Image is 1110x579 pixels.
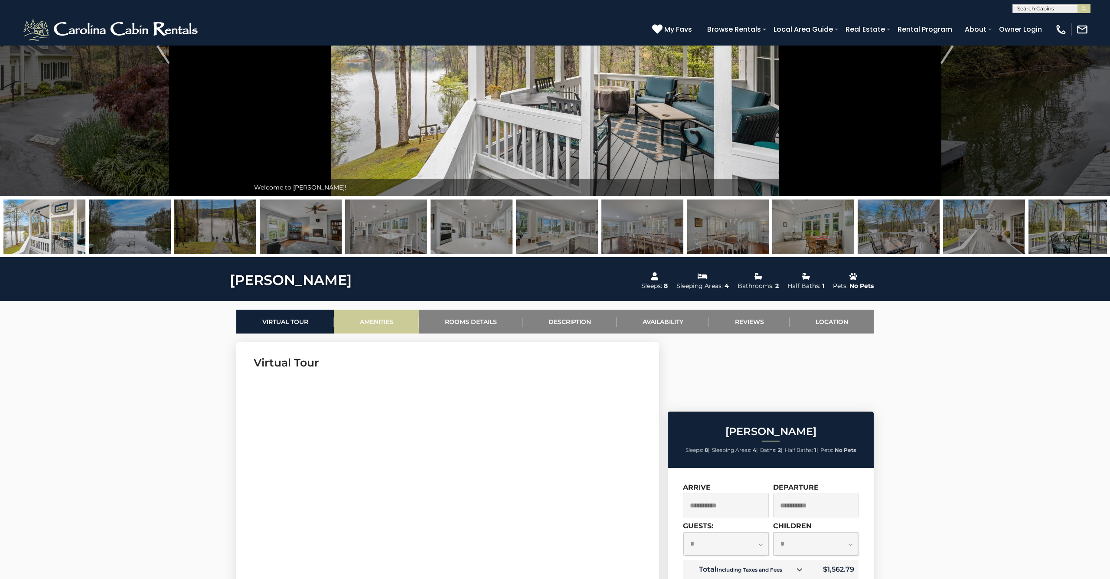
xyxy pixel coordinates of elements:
label: Departure [773,483,819,491]
strong: No Pets [835,447,856,453]
a: Rooms Details [419,310,522,334]
a: Rental Program [893,22,957,37]
img: 166275269 [89,200,171,254]
strong: 2 [778,447,781,453]
strong: 8 [705,447,708,453]
a: Location [790,310,874,334]
h2: [PERSON_NAME] [670,426,872,437]
a: Browse Rentals [703,22,765,37]
img: 166275251 [858,200,940,254]
div: Welcome to [PERSON_NAME]! [250,179,860,196]
a: Reviews [709,310,790,334]
a: Real Estate [841,22,889,37]
li: | [686,445,710,456]
a: Availability [617,310,709,334]
li: | [760,445,783,456]
img: 166275263 [174,200,256,254]
h3: Virtual Tour [254,355,642,370]
span: Baths: [760,447,777,453]
img: phone-regular-white.png [1055,23,1067,36]
span: Pets: [820,447,833,453]
label: Arrive [683,483,711,491]
strong: 1 [814,447,816,453]
img: 166275229 [772,200,854,254]
label: Guests: [683,522,713,530]
a: My Favs [652,24,694,35]
span: Sleeps: [686,447,703,453]
a: Local Area Guide [769,22,837,37]
li: | [712,445,758,456]
span: Half Baths: [785,447,813,453]
img: arrow [940,29,953,64]
img: White-1-2.png [22,16,202,43]
img: 166275236 [601,200,683,254]
a: Description [522,310,617,334]
img: 166275253 [3,200,85,254]
img: 166275232 [345,200,427,254]
img: arrow [157,29,170,64]
a: Virtual Tour [236,310,334,334]
li: | [785,445,818,456]
label: Children [773,522,812,530]
span: My Favs [664,24,692,35]
img: 166275234 [516,200,598,254]
strong: 4 [753,447,756,453]
span: Sleeping Areas: [712,447,751,453]
a: Amenities [334,310,419,334]
img: 166275233 [431,200,513,254]
a: Owner Login [995,22,1046,37]
small: Including Taxes and Fees [717,566,782,573]
img: 166275230 [260,200,342,254]
img: 166275235 [687,200,769,254]
img: mail-regular-white.png [1076,23,1088,36]
a: About [960,22,991,37]
img: 166275252 [943,200,1025,254]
